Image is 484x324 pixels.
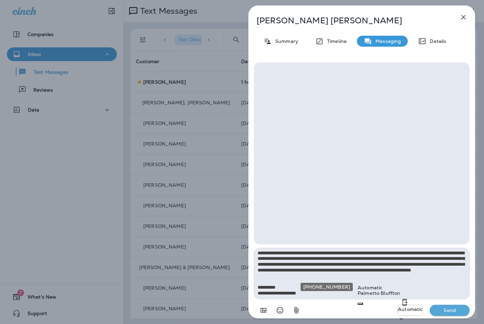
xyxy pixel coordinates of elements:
[358,290,400,296] p: Palmetto Bluffton
[435,307,464,313] p: Send
[426,38,446,44] p: Details
[372,38,401,44] p: Messaging
[358,290,400,296] div: +1 (843) 604-3631
[257,16,444,25] p: [PERSON_NAME] [PERSON_NAME]
[272,38,298,44] p: Summary
[430,305,470,316] button: Send
[398,306,423,312] p: Automatic
[324,38,347,44] p: Timeline
[273,303,287,317] button: Select an emoji
[257,303,270,317] button: Add in a premade template
[301,283,353,291] div: [PHONE_NUMBER]
[358,285,400,290] p: Automatic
